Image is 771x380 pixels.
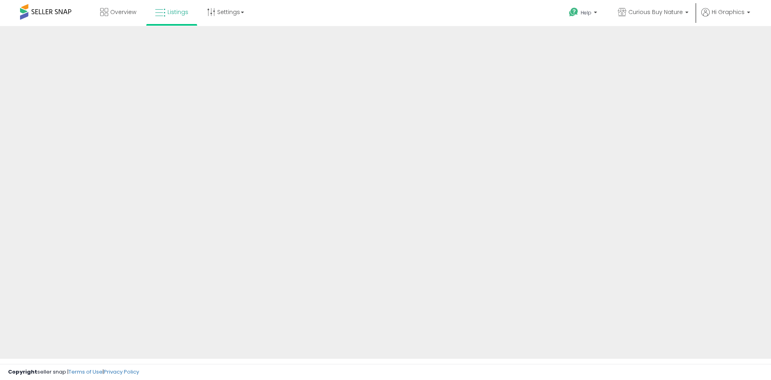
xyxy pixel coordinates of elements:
[563,1,605,26] a: Help
[581,9,591,16] span: Help
[168,8,188,16] span: Listings
[712,8,745,16] span: Hi Graphics
[701,8,750,26] a: Hi Graphics
[569,7,579,17] i: Get Help
[628,8,683,16] span: Curious Buy Nature
[110,8,136,16] span: Overview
